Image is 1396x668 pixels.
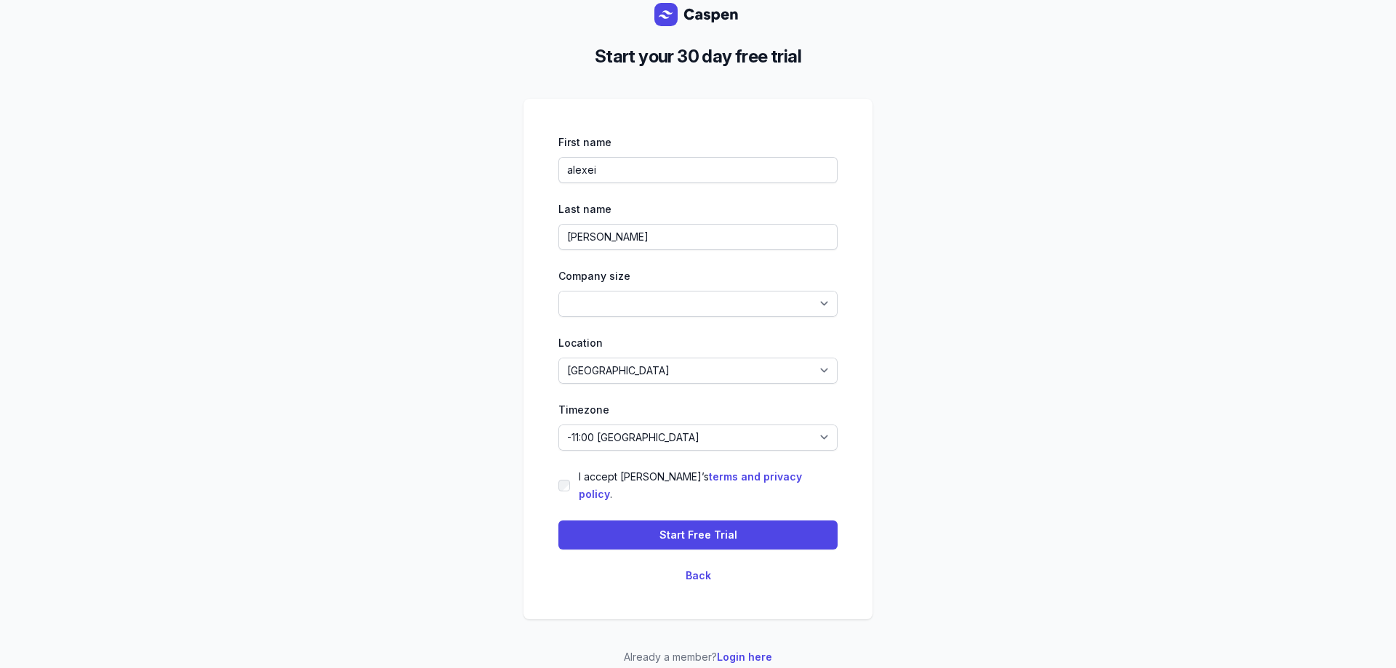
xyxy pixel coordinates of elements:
div: First name [558,134,838,151]
label: I accept [PERSON_NAME]’s . [579,468,838,503]
button: Back [686,567,711,584]
h2: Start your 30 day free trial [535,44,861,70]
div: Timezone [558,401,838,419]
div: Last name [558,201,838,218]
a: Login here [717,651,772,663]
button: Start Free Trial [558,520,838,550]
input: Enter your last name... [558,224,838,250]
p: Already a member? [523,648,872,666]
span: Start Free Trial [659,526,737,544]
a: terms and privacy policy [579,470,802,500]
div: Company size [558,267,838,285]
input: Enter your first name... [558,157,838,183]
div: Location [558,334,838,352]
